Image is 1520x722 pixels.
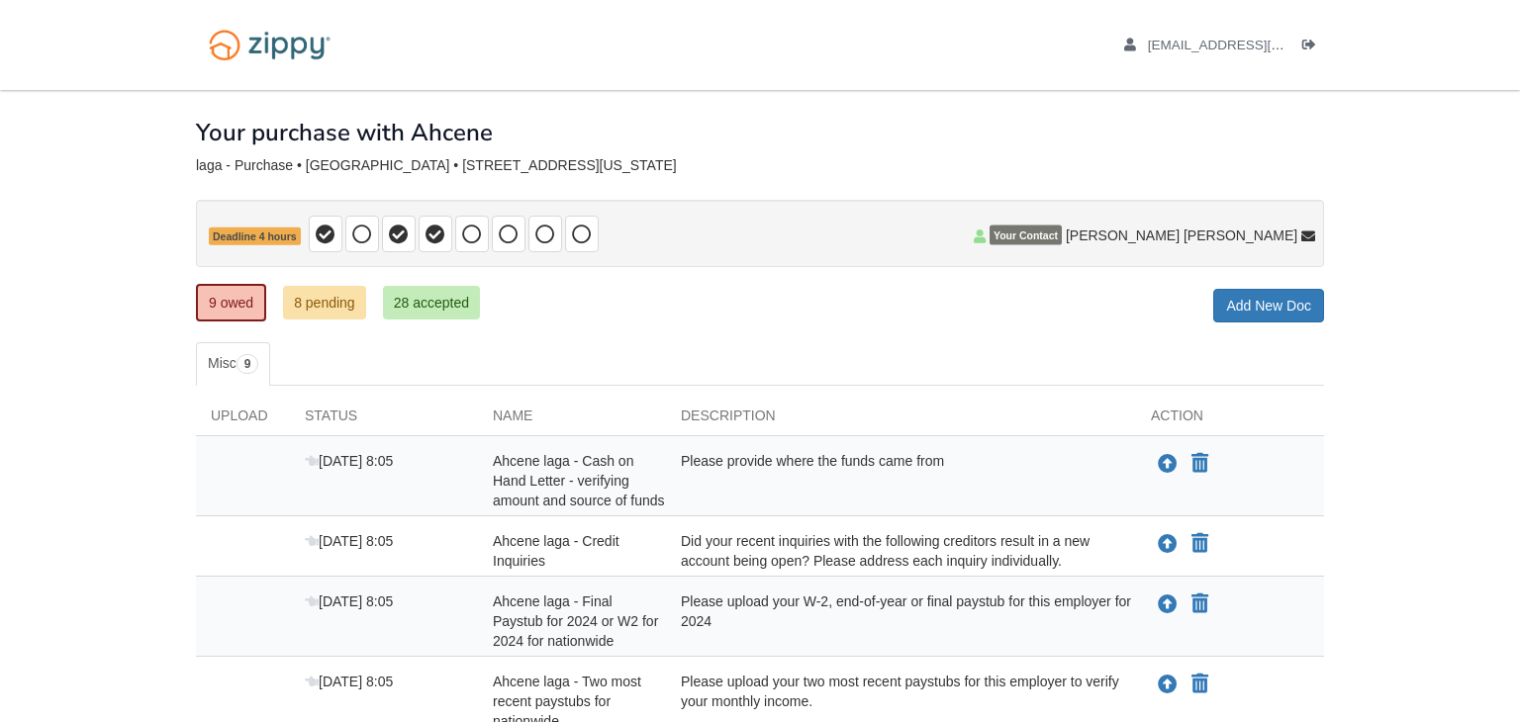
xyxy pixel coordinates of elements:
span: [DATE] 8:05 [305,674,393,689]
div: Did your recent inquiries with the following creditors result in a new account being open? Please... [666,531,1136,571]
div: Status [290,406,478,435]
div: Please provide where the funds came from [666,451,1136,510]
h1: Your purchase with Ahcene [196,120,493,145]
button: Upload Ahcene laga - Two most recent paystubs for nationwide [1156,672,1180,697]
div: Name [478,406,666,435]
span: l.celine19@yahoo.com [1148,38,1375,52]
a: Log out [1302,38,1324,57]
button: Declare Ahcene laga - Cash on Hand Letter - verifying amount and source of funds not applicable [1189,452,1210,476]
button: Declare Ahcene laga - Final Paystub for 2024 or W2 for 2024 for nationwide not applicable [1189,592,1210,616]
a: edit profile [1124,38,1375,57]
span: [DATE] 8:05 [305,533,393,549]
span: Ahcene laga - Final Paystub for 2024 or W2 for 2024 for nationwide [493,593,658,649]
button: Declare Ahcene laga - Credit Inquiries not applicable [1189,532,1210,556]
div: Please upload your W-2, end-of-year or final paystub for this employer for 2024 [666,591,1136,651]
span: [DATE] 8:05 [305,453,393,469]
button: Upload Ahcene laga - Credit Inquiries [1156,531,1180,557]
button: Declare Ahcene laga - Two most recent paystubs for nationwide not applicable [1189,673,1210,696]
div: Description [666,406,1136,435]
button: Upload Ahcene laga - Cash on Hand Letter - verifying amount and source of funds [1156,451,1180,477]
span: Your Contact [990,226,1062,245]
span: Ahcene laga - Cash on Hand Letter - verifying amount and source of funds [493,453,665,508]
span: [PERSON_NAME] [PERSON_NAME] [1066,226,1297,245]
div: Upload [196,406,290,435]
button: Upload Ahcene laga - Final Paystub for 2024 or W2 for 2024 for nationwide [1156,591,1180,617]
div: laga - Purchase • [GEOGRAPHIC_DATA] • [STREET_ADDRESS][US_STATE] [196,157,1324,174]
a: 28 accepted [383,286,480,319]
span: Deadline 4 hours [209,227,301,246]
a: Add New Doc [1213,289,1324,322]
span: [DATE] 8:05 [305,593,393,609]
img: Logo [196,20,343,70]
div: Action [1136,406,1324,435]
span: Ahcene laga - Credit Inquiries [493,533,619,569]
span: 9 [237,354,259,374]
a: 9 owed [196,284,266,321]
a: 8 pending [283,286,366,319]
a: Misc [196,342,270,386]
